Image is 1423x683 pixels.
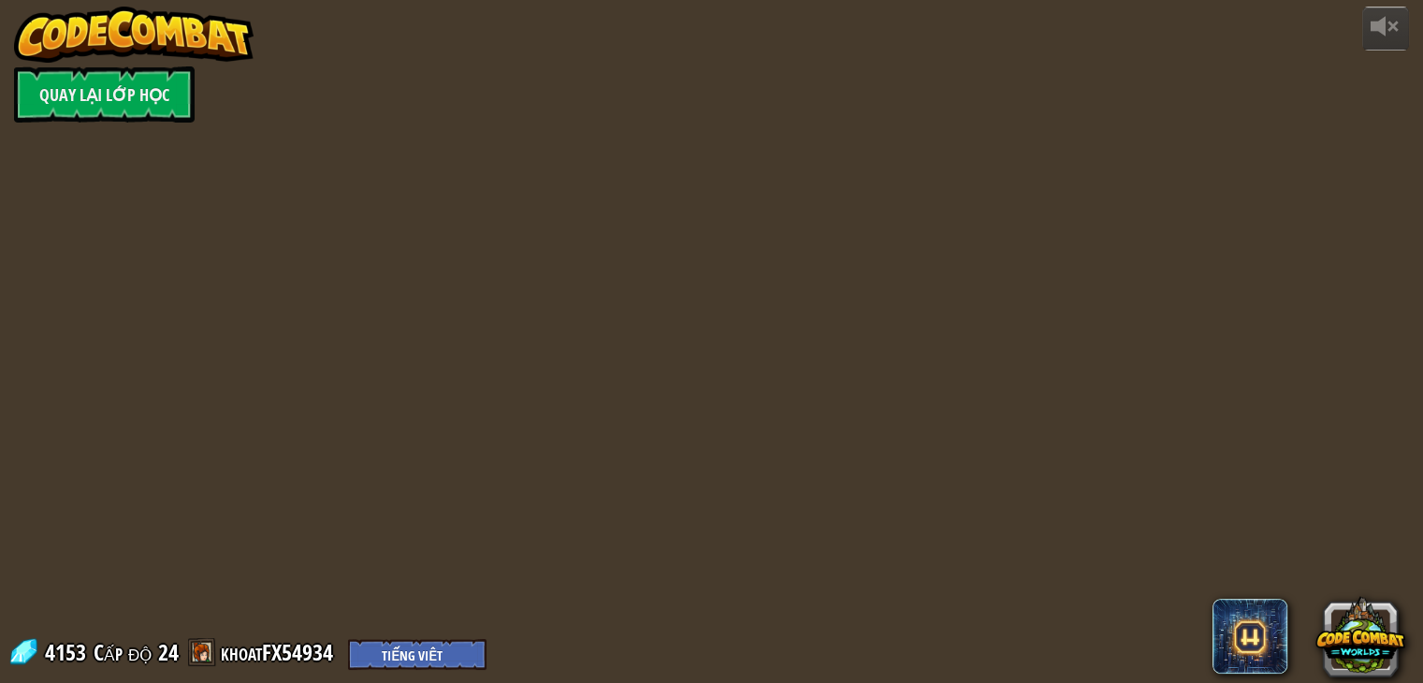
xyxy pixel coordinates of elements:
span: 24 [158,637,179,667]
a: Quay lại Lớp Học [14,66,195,123]
button: Tùy chỉnh âm lượng [1362,7,1409,51]
span: 4153 [45,637,92,667]
span: Cấp độ [94,637,152,668]
img: CodeCombat - Learn how to code by playing a game [14,7,254,63]
a: khoatFX54934 [221,637,339,667]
